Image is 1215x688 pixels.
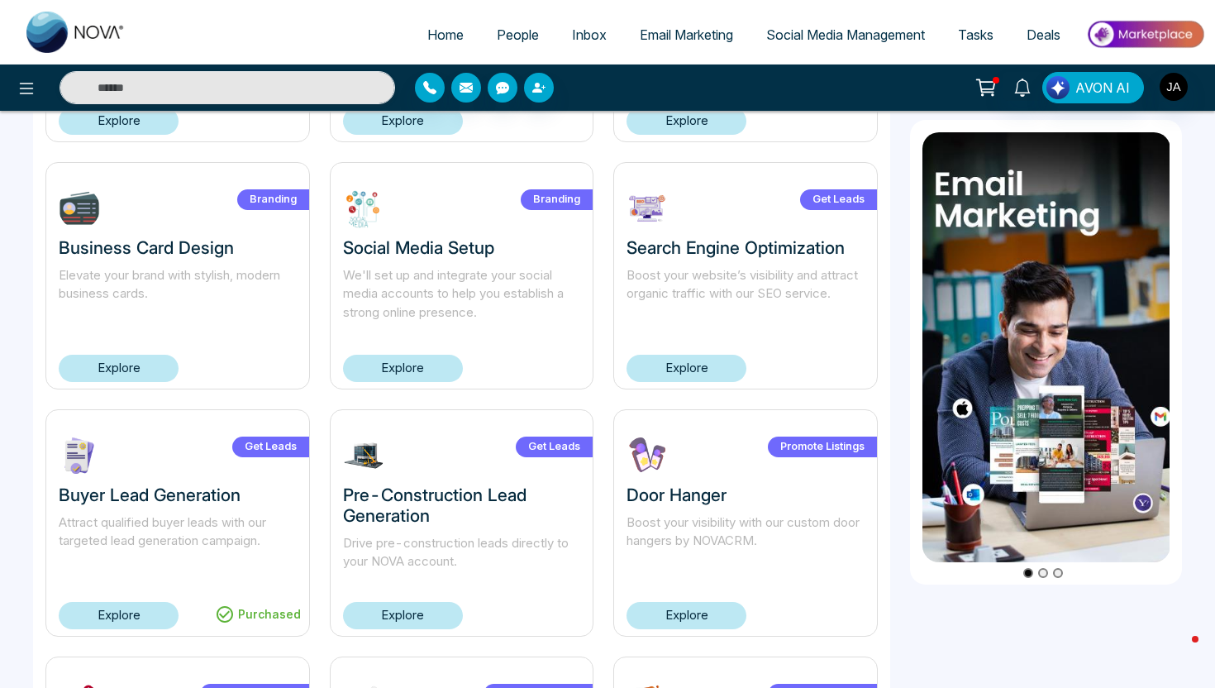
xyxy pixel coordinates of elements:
img: sYAVk1730743386.jpg [59,435,100,476]
iframe: Intercom live chat [1159,632,1198,671]
span: Tasks [958,26,993,43]
span: Deals [1027,26,1060,43]
span: Inbox [572,26,607,43]
a: Social Media Management [750,19,941,50]
label: Branding [521,189,593,210]
a: Explore [627,355,746,382]
span: Home [427,26,464,43]
span: Email Marketing [640,26,733,43]
img: item1.png [922,132,1170,562]
a: Deals [1010,19,1077,50]
a: Tasks [941,19,1010,50]
img: ABHm51732302824.jpg [343,188,384,229]
p: Boost your website’s visibility and attract organic traffic with our SEO service. [627,266,865,322]
p: Attract qualified buyer leads with our targeted lead generation campaign. [59,514,297,570]
span: Social Media Management [766,26,925,43]
label: Get Leads [516,437,593,457]
img: Lead Flow [1046,76,1070,99]
h3: Search Engine Optimization [627,237,865,258]
p: We'll set up and integrate your social media accounts to help you establish a strong online prese... [343,266,581,322]
a: Explore [59,107,179,135]
a: Inbox [555,19,623,50]
a: Email Marketing [623,19,750,50]
a: Explore [343,355,463,382]
a: Explore [343,602,463,629]
img: FsSfh1730742515.jpg [343,435,384,476]
button: Go to slide 2 [1038,569,1048,579]
button: AVON AI [1042,72,1144,103]
p: Boost your visibility with our custom door hangers by NOVACRM. [627,514,865,570]
h3: Buyer Lead Generation [59,485,297,505]
img: BbxDK1732303356.jpg [59,188,100,229]
button: Go to slide 3 [1053,569,1063,579]
a: Explore [627,602,746,629]
h3: Pre-Construction Lead Generation [343,485,581,526]
button: Go to slide 1 [1023,569,1033,579]
a: Explore [59,602,179,629]
label: Promote Listings [768,437,877,457]
h3: Social Media Setup [343,237,581,258]
img: Vlcuf1730739043.jpg [627,435,668,476]
a: Explore [343,107,463,135]
p: Elevate your brand with stylish, modern business cards. [59,266,297,322]
label: Get Leads [800,189,877,210]
label: Branding [237,189,309,210]
img: User Avatar [1160,73,1188,101]
h3: Door Hanger [627,485,865,505]
a: People [480,19,555,50]
a: Explore [627,107,746,135]
span: People [497,26,539,43]
p: Drive pre-construction leads directly to your NOVA account. [343,534,581,590]
h3: Business Card Design [59,237,297,258]
img: Market-place.gif [1085,16,1205,53]
a: Home [411,19,480,50]
img: eYwbv1730743564.jpg [627,188,668,229]
div: Purchased [207,601,309,628]
span: AVON AI [1075,78,1130,98]
label: Get Leads [232,437,309,457]
a: Explore [59,355,179,382]
img: Nova CRM Logo [26,12,126,53]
